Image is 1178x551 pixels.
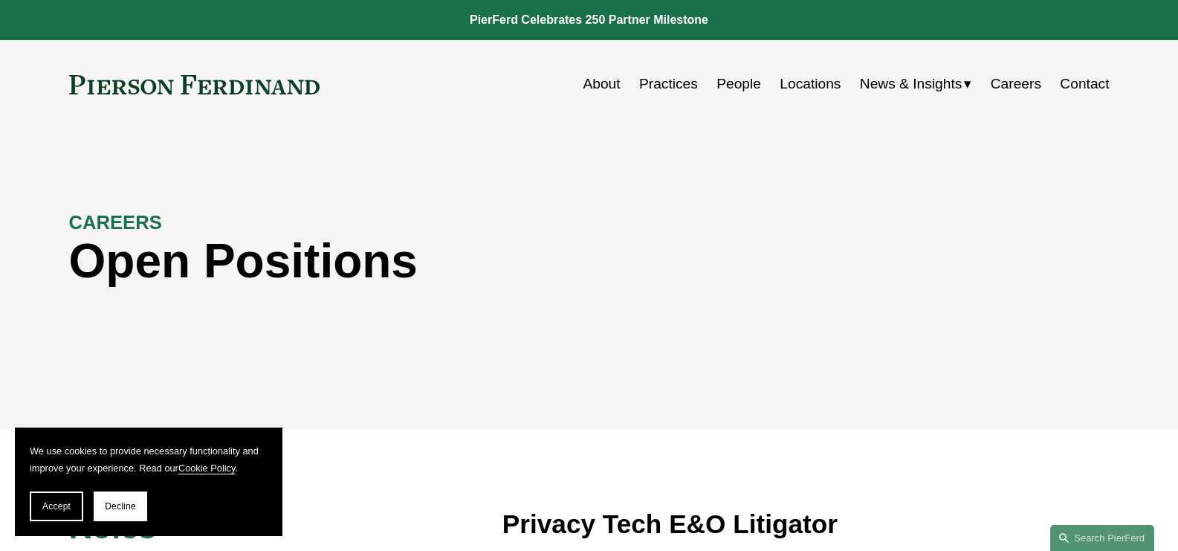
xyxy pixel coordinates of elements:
button: Decline [94,492,147,521]
h1: Open Positions [69,234,849,289]
span: Roles [69,509,157,545]
a: Practices [639,70,698,98]
strong: CAREERS [69,212,162,233]
h3: Privacy Tech E&O Litigator [502,508,1110,541]
p: We use cookies to provide necessary functionality and improve your experience. Read our . [30,442,268,477]
a: folder dropdown [860,70,972,98]
section: Cookie banner [15,428,282,536]
span: Decline [105,501,136,512]
a: Cookie Policy [178,463,236,474]
a: Contact [1060,70,1109,98]
a: About [583,70,620,98]
button: Accept [30,492,83,521]
a: Locations [780,70,841,98]
span: Accept [42,501,71,512]
span: News & Insights [860,71,962,97]
a: Search this site [1050,525,1154,551]
a: People [716,70,761,98]
a: Careers [991,70,1041,98]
